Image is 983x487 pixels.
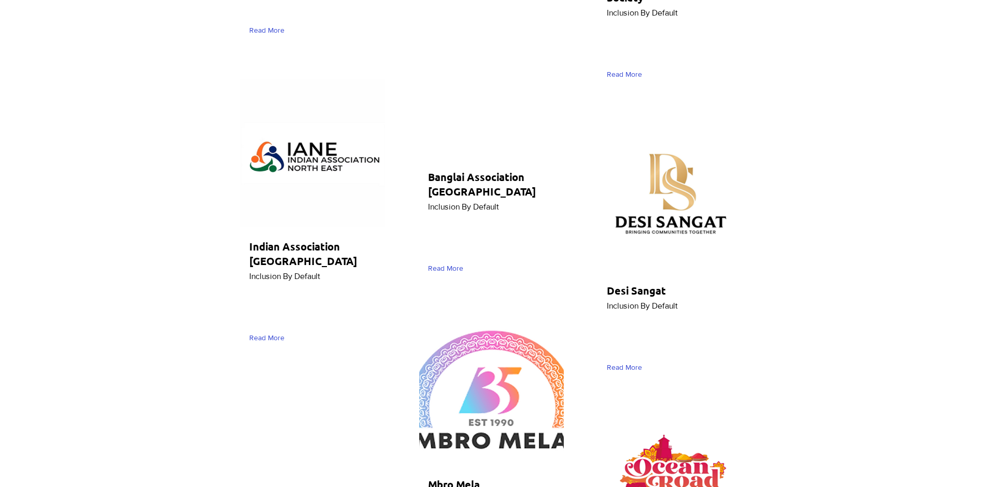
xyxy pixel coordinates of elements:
span: Read More [607,69,642,80]
span: Inclusion By Default [607,8,678,17]
span: Read More [607,363,642,373]
a: Read More [249,329,289,347]
span: Read More [428,263,463,274]
span: Inclusion By Default [249,272,320,281]
span: Desi Sangat [607,284,666,297]
a: Read More [607,65,647,84]
span: Inclusion By Default [428,202,499,211]
a: Read More [428,259,468,277]
a: Read More [607,358,647,377]
span: Banglai Association [GEOGRAPHIC_DATA] [428,170,536,198]
a: Read More [249,21,289,39]
span: Inclusion By Default [607,301,678,310]
span: Indian Association [GEOGRAPHIC_DATA] [249,240,357,268]
span: Read More [249,333,284,343]
span: Read More [249,25,284,36]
